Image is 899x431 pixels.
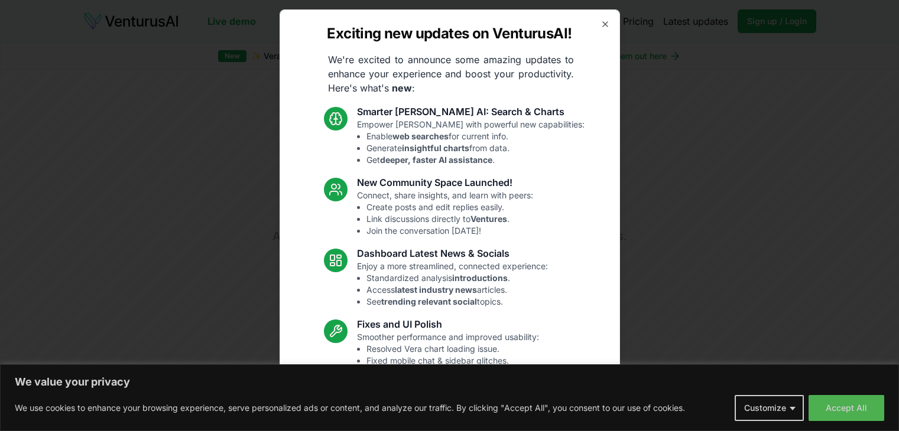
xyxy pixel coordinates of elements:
[327,24,572,43] h2: Exciting new updates on VenturusAI!
[366,154,585,166] li: Get .
[357,190,533,237] p: Connect, share insights, and learn with peers:
[380,155,492,165] strong: deeper, faster AI assistance
[357,175,533,190] h3: New Community Space Launched!
[470,214,507,224] strong: Ventures
[366,367,539,378] li: Enhanced overall UI consistency.
[366,284,548,296] li: Access articles.
[319,53,583,95] p: We're excited to announce some amazing updates to enhance your experience and boost your producti...
[392,131,449,141] strong: web searches
[452,273,508,283] strong: introductions
[366,225,533,237] li: Join the conversation [DATE]!
[381,296,477,306] strong: trending relevant social
[366,343,539,355] li: Resolved Vera chart loading issue.
[366,201,533,213] li: Create posts and edit replies easily.
[366,355,539,367] li: Fixed mobile chat & sidebar glitches.
[392,82,412,94] strong: new
[357,331,539,378] p: Smoother performance and improved usability:
[366,272,548,284] li: Standardized analysis .
[395,285,477,295] strong: latest industry news
[357,260,548,308] p: Enjoy a more streamlined, connected experience:
[366,130,585,142] li: Enable for current info.
[357,105,585,119] h3: Smarter [PERSON_NAME] AI: Search & Charts
[366,142,585,154] li: Generate from data.
[357,119,585,166] p: Empower [PERSON_NAME] with powerful new capabilities:
[366,296,548,308] li: See topics.
[366,213,533,225] li: Link discussions directly to .
[402,143,469,153] strong: insightful charts
[317,388,582,430] p: These updates are designed to make VenturusAI more powerful, intuitive, and user-friendly. Let us...
[357,317,539,331] h3: Fixes and UI Polish
[357,246,548,260] h3: Dashboard Latest News & Socials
